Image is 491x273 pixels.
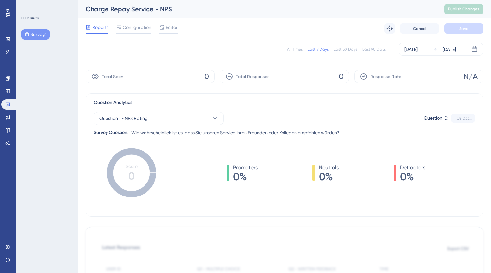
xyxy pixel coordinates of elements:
div: [DATE] [443,45,456,53]
span: 0% [319,172,339,182]
span: 0% [400,172,425,182]
div: Question ID: [424,114,448,123]
span: N/A [463,71,478,82]
div: FEEDBACK [21,16,40,21]
div: Last 30 Days [334,47,357,52]
span: Configuration [123,23,151,31]
span: Total Seen [102,73,123,80]
span: Question Analytics [94,99,132,107]
div: Charge Repay Service - NPS [86,5,428,14]
span: Promoters [233,164,258,172]
span: Save [459,26,468,31]
div: Last 90 Days [362,47,386,52]
button: Question 1 - NPS Rating [94,112,224,125]
div: 1fb8f033... [454,116,472,121]
span: Wie wahrscheinlich ist es, dass Sie unseren Service Ihren Freunden oder Kollegen empfehlen würden? [131,129,339,136]
span: Editor [166,23,178,31]
div: All Times [287,47,303,52]
span: 0% [233,172,258,182]
tspan: Score [126,164,138,169]
span: Cancel [413,26,426,31]
button: Save [444,23,483,34]
button: Cancel [400,23,439,34]
span: Neutrals [319,164,339,172]
tspan: 0 [128,170,135,182]
span: Publish Changes [448,6,479,12]
span: Reports [92,23,108,31]
span: Response Rate [370,73,401,80]
span: 0 [204,71,209,82]
div: [DATE] [404,45,418,53]
span: Question 1 - NPS Rating [99,114,148,122]
button: Surveys [21,29,50,40]
span: Total Responses [236,73,269,80]
span: Detractors [400,164,425,172]
button: Publish Changes [444,4,483,14]
div: Last 7 Days [308,47,329,52]
div: Survey Question: [94,129,129,136]
span: 0 [339,71,344,82]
